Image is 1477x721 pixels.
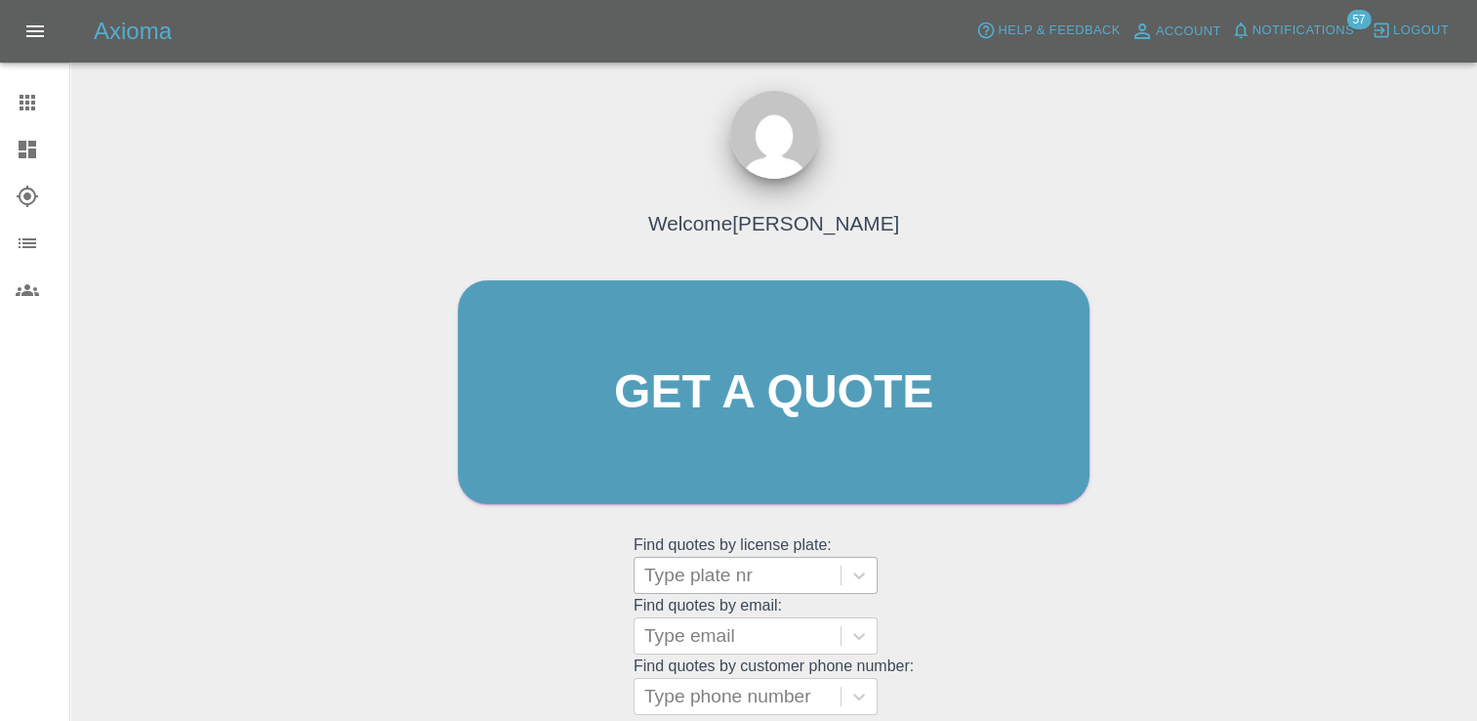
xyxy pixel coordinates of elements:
[1367,16,1454,46] button: Logout
[730,91,818,179] img: ...
[1346,10,1371,29] span: 57
[971,16,1125,46] button: Help & Feedback
[634,536,914,594] grid: Find quotes by license plate:
[1126,16,1226,47] a: Account
[634,597,914,655] grid: Find quotes by email:
[648,208,899,238] h4: Welcome [PERSON_NAME]
[1226,16,1359,46] button: Notifications
[12,8,59,55] button: Open drawer
[634,657,914,715] grid: Find quotes by customer phone number:
[94,16,172,47] h5: Axioma
[1393,20,1449,42] span: Logout
[1252,20,1354,42] span: Notifications
[458,280,1089,504] a: Get a quote
[998,20,1120,42] span: Help & Feedback
[1156,21,1221,43] span: Account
